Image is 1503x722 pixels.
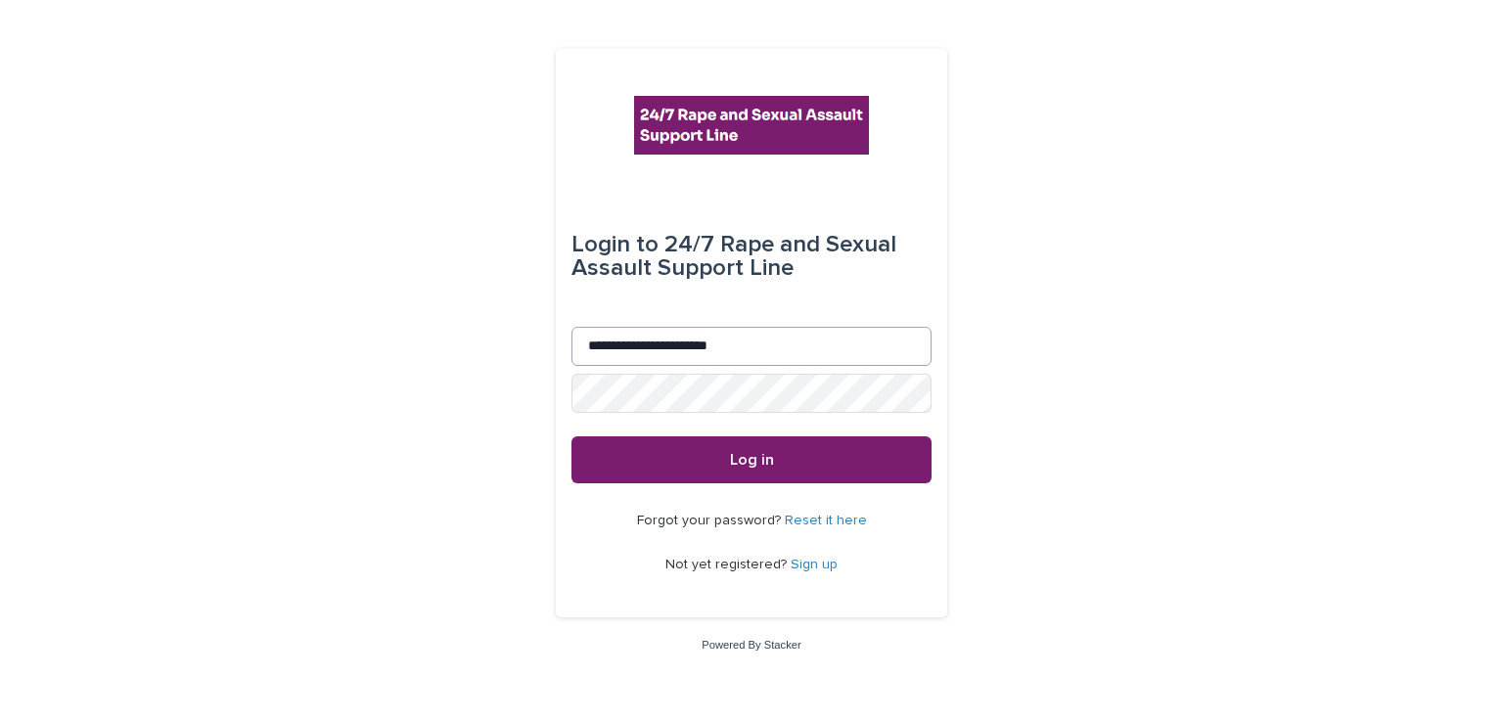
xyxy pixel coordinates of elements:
[665,558,791,571] span: Not yet registered?
[571,436,932,483] button: Log in
[730,452,774,468] span: Log in
[571,217,932,295] div: 24/7 Rape and Sexual Assault Support Line
[791,558,838,571] a: Sign up
[637,514,785,527] span: Forgot your password?
[571,233,659,256] span: Login to
[785,514,867,527] a: Reset it here
[702,639,800,651] a: Powered By Stacker
[634,96,869,155] img: rhQMoQhaT3yELyF149Cw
